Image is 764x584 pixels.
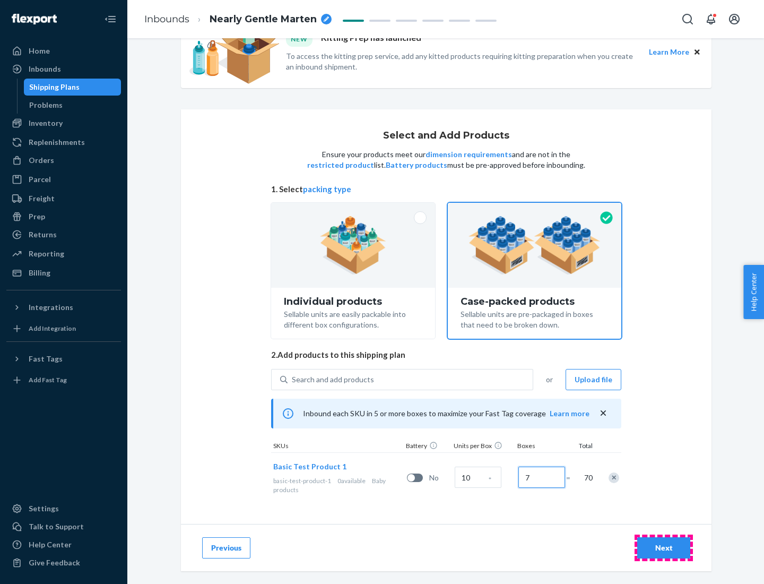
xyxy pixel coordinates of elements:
[568,441,595,452] div: Total
[210,13,317,27] span: Nearly Gentle Marten
[284,296,422,307] div: Individual products
[6,171,121,188] a: Parcel
[6,152,121,169] a: Orders
[307,160,374,170] button: restricted product
[29,557,80,568] div: Give Feedback
[284,307,422,330] div: Sellable units are easily packable into different box configurations.
[582,473,593,483] span: 70
[546,374,553,385] span: or
[29,100,63,110] div: Problems
[271,399,621,428] div: Inbound each SKU in 5 or more boxes to maximize your Fast Tag coverage
[29,539,72,550] div: Help Center
[386,160,447,170] button: Battery products
[468,216,601,274] img: case-pack.59cecea509d18c883b923b81aeac6d0b.png
[29,324,76,333] div: Add Integration
[6,208,121,225] a: Prep
[566,473,577,483] span: =
[6,245,121,262] a: Reporting
[29,302,73,313] div: Integrations
[550,408,589,419] button: Learn more
[286,51,639,72] p: To access the kitting prep service, add any kitted products requiring kitting preparation when yo...
[29,193,55,204] div: Freight
[136,4,340,35] ol: breadcrumbs
[29,64,61,74] div: Inbounds
[273,461,346,472] button: Basic Test Product 1
[6,190,121,207] a: Freight
[700,8,722,30] button: Open notifications
[273,476,403,494] div: Baby products
[29,354,63,364] div: Fast Tags
[743,265,764,319] button: Help Center
[29,229,57,240] div: Returns
[29,503,59,514] div: Settings
[429,473,450,483] span: No
[6,115,121,132] a: Inventory
[649,46,689,58] button: Learn More
[646,543,681,553] div: Next
[6,134,121,151] a: Replenishments
[6,536,121,553] a: Help Center
[303,184,351,195] button: packing type
[24,79,121,96] a: Shipping Plans
[6,42,121,59] a: Home
[144,13,189,25] a: Inbounds
[29,248,64,259] div: Reporting
[29,174,51,185] div: Parcel
[566,369,621,390] button: Upload file
[6,518,121,535] a: Talk to Support
[6,61,121,78] a: Inbounds
[724,8,745,30] button: Open account menu
[677,8,698,30] button: Open Search Box
[271,184,621,195] span: 1. Select
[6,226,121,243] a: Returns
[426,149,512,160] button: dimension requirements
[6,299,121,316] button: Integrations
[100,8,121,30] button: Close Navigation
[691,46,703,58] button: Close
[6,350,121,367] button: Fast Tags
[6,500,121,517] a: Settings
[337,477,366,485] span: 0 available
[29,137,85,148] div: Replenishments
[383,131,509,141] h1: Select and Add Products
[12,14,57,24] img: Flexport logo
[404,441,452,452] div: Battery
[202,537,250,559] button: Previous
[29,82,80,92] div: Shipping Plans
[637,537,690,559] button: Next
[286,32,312,46] div: NEW
[6,554,121,571] button: Give Feedback
[273,462,346,471] span: Basic Test Product 1
[461,307,609,330] div: Sellable units are pre-packaged in boxes that need to be broken down.
[320,216,386,274] img: individual-pack.facf35554cb0f1810c75b2bd6df2d64e.png
[6,372,121,389] a: Add Fast Tag
[29,155,54,166] div: Orders
[24,97,121,114] a: Problems
[29,46,50,56] div: Home
[271,349,621,360] span: 2. Add products to this shipping plan
[29,268,50,278] div: Billing
[306,149,586,170] p: Ensure your products meet our and are not in the list. must be pre-approved before inbounding.
[515,441,568,452] div: Boxes
[452,441,515,452] div: Units per Box
[321,32,421,46] p: Kitting Prep has launched
[273,477,331,485] span: basic-test-product-1
[6,264,121,281] a: Billing
[6,320,121,337] a: Add Integration
[461,296,609,307] div: Case-packed products
[29,375,67,384] div: Add Fast Tag
[609,473,619,483] div: Remove Item
[29,521,84,532] div: Talk to Support
[455,467,501,488] input: Case Quantity
[29,211,45,222] div: Prep
[29,118,63,128] div: Inventory
[598,408,609,419] button: close
[271,441,404,452] div: SKUs
[518,467,565,488] input: Number of boxes
[292,374,374,385] div: Search and add products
